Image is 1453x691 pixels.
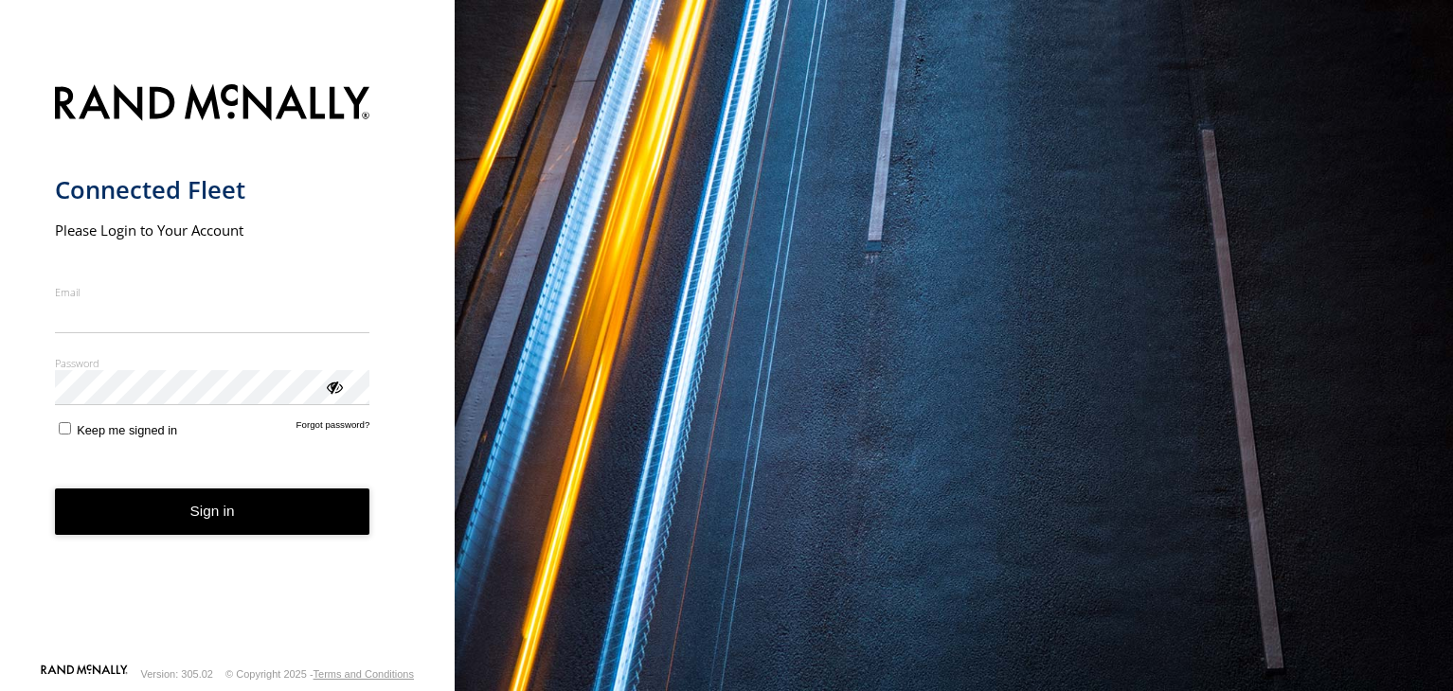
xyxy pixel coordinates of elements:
[55,221,370,239] h2: Please Login to Your Account
[55,73,401,663] form: main
[59,422,71,434] input: Keep me signed in
[55,488,370,535] button: Sign in
[141,668,213,680] div: Version: 305.02
[314,668,414,680] a: Terms and Conditions
[41,664,128,683] a: Visit our Website
[55,80,370,129] img: Rand McNally
[55,285,370,299] label: Email
[77,423,177,437] span: Keep me signed in
[324,377,343,396] div: ViewPassword
[55,174,370,205] h1: Connected Fleet
[225,668,414,680] div: © Copyright 2025 -
[296,419,370,437] a: Forgot password?
[55,356,370,370] label: Password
